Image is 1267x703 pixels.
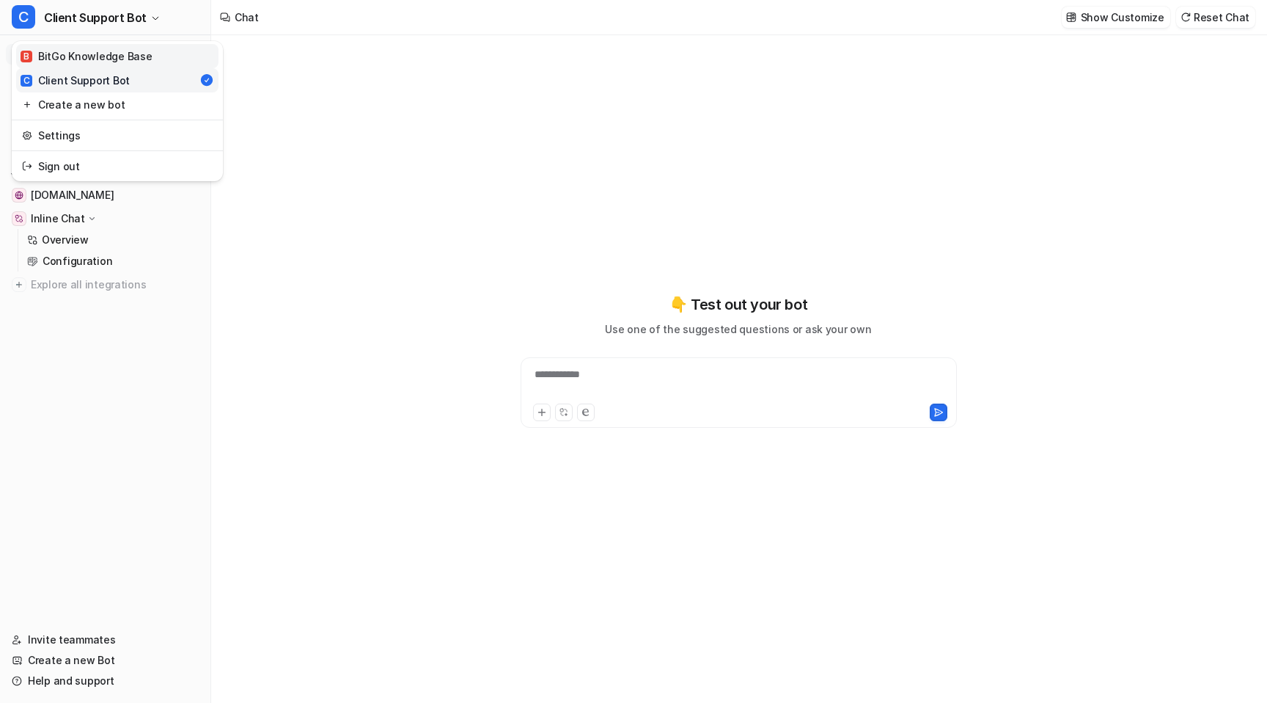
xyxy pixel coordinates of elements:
div: BitGo Knowledge Base [21,48,152,64]
a: Settings [16,123,218,147]
div: Client Support Bot [21,73,130,88]
img: reset [22,128,32,143]
span: B [21,51,32,62]
a: Create a new bot [16,92,218,117]
img: reset [22,159,32,174]
div: CClient Support Bot [12,41,223,181]
img: reset [22,97,32,112]
span: C [12,5,35,29]
span: C [21,75,32,87]
span: Client Support Bot [44,7,147,28]
a: Sign out [16,154,218,178]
